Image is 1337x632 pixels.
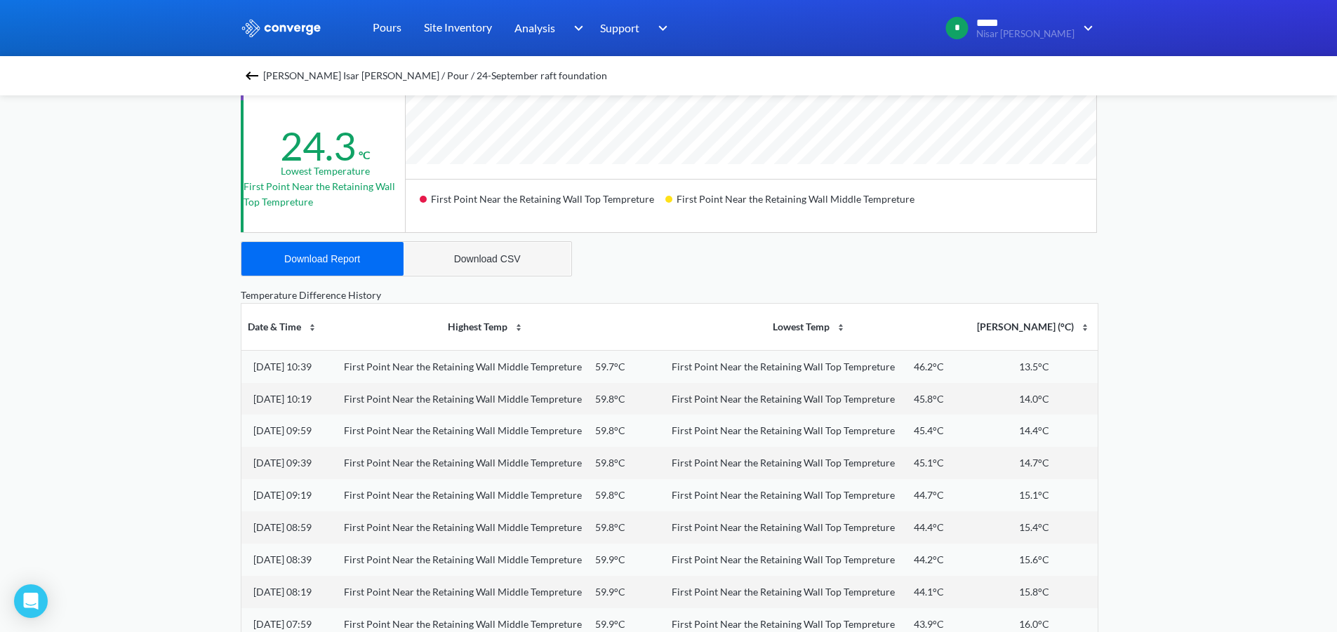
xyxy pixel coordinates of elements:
div: Download Report [284,253,360,264]
td: [DATE] 09:19 [241,479,325,511]
div: First Point Near the Retaining Wall Top Tempreture [672,520,895,535]
span: Nisar [PERSON_NAME] [976,29,1075,39]
div: 45.4°C [914,423,944,438]
td: 15.8°C [971,576,1097,608]
div: 59.8°C [595,455,625,471]
div: 45.8°C [914,391,944,407]
div: 59.9°C [595,552,625,567]
th: Lowest Temp [648,304,971,350]
th: [PERSON_NAME] (°C) [971,304,1097,350]
div: First Point Near the Retaining Wall Top Tempreture [672,584,895,600]
div: 59.9°C [595,617,625,632]
div: First Point Near the Retaining Wall Middle Tempreture [665,188,926,221]
div: First Point Near the Retaining Wall Middle Tempreture [344,391,582,407]
img: sort-icon.svg [1079,322,1091,333]
td: [DATE] 10:19 [241,383,325,415]
td: 14.7°C [971,447,1097,479]
div: 59.8°C [595,423,625,438]
th: Highest Temp [324,304,647,350]
div: Open Intercom Messenger [14,584,48,618]
div: 44.1°C [914,584,944,600]
div: 44.4°C [914,520,944,535]
img: sort-icon.svg [835,322,846,333]
td: 15.6°C [971,544,1097,576]
div: 43.9°C [914,617,944,632]
div: First Point Near the Retaining Wall Top Tempreture [672,617,895,632]
img: logo_ewhite.svg [241,19,322,37]
div: Temperature Difference History [241,288,1097,303]
div: 44.7°C [914,488,944,503]
div: First Point Near the Retaining Wall Middle Tempreture [344,617,582,632]
span: [PERSON_NAME] Isar [PERSON_NAME] / Pour / 24-September raft foundation [263,66,607,86]
div: 59.8°C [595,488,625,503]
p: First Point Near the Retaining Wall Top Tempreture [244,179,408,210]
td: [DATE] 10:39 [241,350,325,382]
div: First Point Near the Retaining Wall Top Tempreture [672,552,895,567]
td: 15.4°C [971,511,1097,544]
img: downArrow.svg [564,20,587,36]
div: First Point Near the Retaining Wall Middle Tempreture [344,584,582,600]
div: 59.8°C [595,391,625,407]
div: First Point Near the Retaining Wall Middle Tempreture [344,488,582,503]
button: Download CSV [404,242,571,276]
img: backspace.svg [244,67,260,84]
div: First Point Near the Retaining Wall Middle Tempreture [344,552,582,567]
div: First Point Near the Retaining Wall Middle Tempreture [344,359,582,375]
div: 59.8°C [595,520,625,535]
td: [DATE] 09:59 [241,415,325,447]
img: sort-icon.svg [513,322,524,333]
div: First Point Near the Retaining Wall Middle Tempreture [344,423,582,438]
div: First Point Near the Retaining Wall Middle Tempreture [344,455,582,471]
th: Date & Time [241,304,325,350]
td: 15.1°C [971,479,1097,511]
div: Download CSV [454,253,521,264]
div: 24.3 [280,122,356,170]
div: 46.2°C [914,359,944,375]
div: First Point Near the Retaining Wall Top Tempreture [672,488,895,503]
td: 14.0°C [971,383,1097,415]
div: Lowest temperature [281,163,370,179]
div: 59.9°C [595,584,625,600]
td: 14.4°C [971,415,1097,447]
td: [DATE] 08:39 [241,544,325,576]
div: First Point Near the Retaining Wall Top Tempreture [672,455,895,471]
button: Download Report [241,242,404,276]
span: Analysis [514,19,555,36]
div: First Point Near the Retaining Wall Top Tempreture [672,423,895,438]
img: downArrow.svg [649,20,672,36]
div: First Point Near the Retaining Wall Middle Tempreture [344,520,582,535]
td: 13.5°C [971,350,1097,382]
div: 44.2°C [914,552,944,567]
td: [DATE] 08:59 [241,511,325,544]
img: sort-icon.svg [307,322,318,333]
td: [DATE] 08:19 [241,576,325,608]
img: downArrow.svg [1075,20,1097,36]
div: First Point Near the Retaining Wall Top Tempreture [672,391,895,407]
div: First Point Near the Retaining Wall Top Tempreture [420,188,665,221]
div: 45.1°C [914,455,944,471]
td: [DATE] 09:39 [241,447,325,479]
div: 59.7°C [595,359,625,375]
span: Support [600,19,639,36]
div: First Point Near the Retaining Wall Top Tempreture [672,359,895,375]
